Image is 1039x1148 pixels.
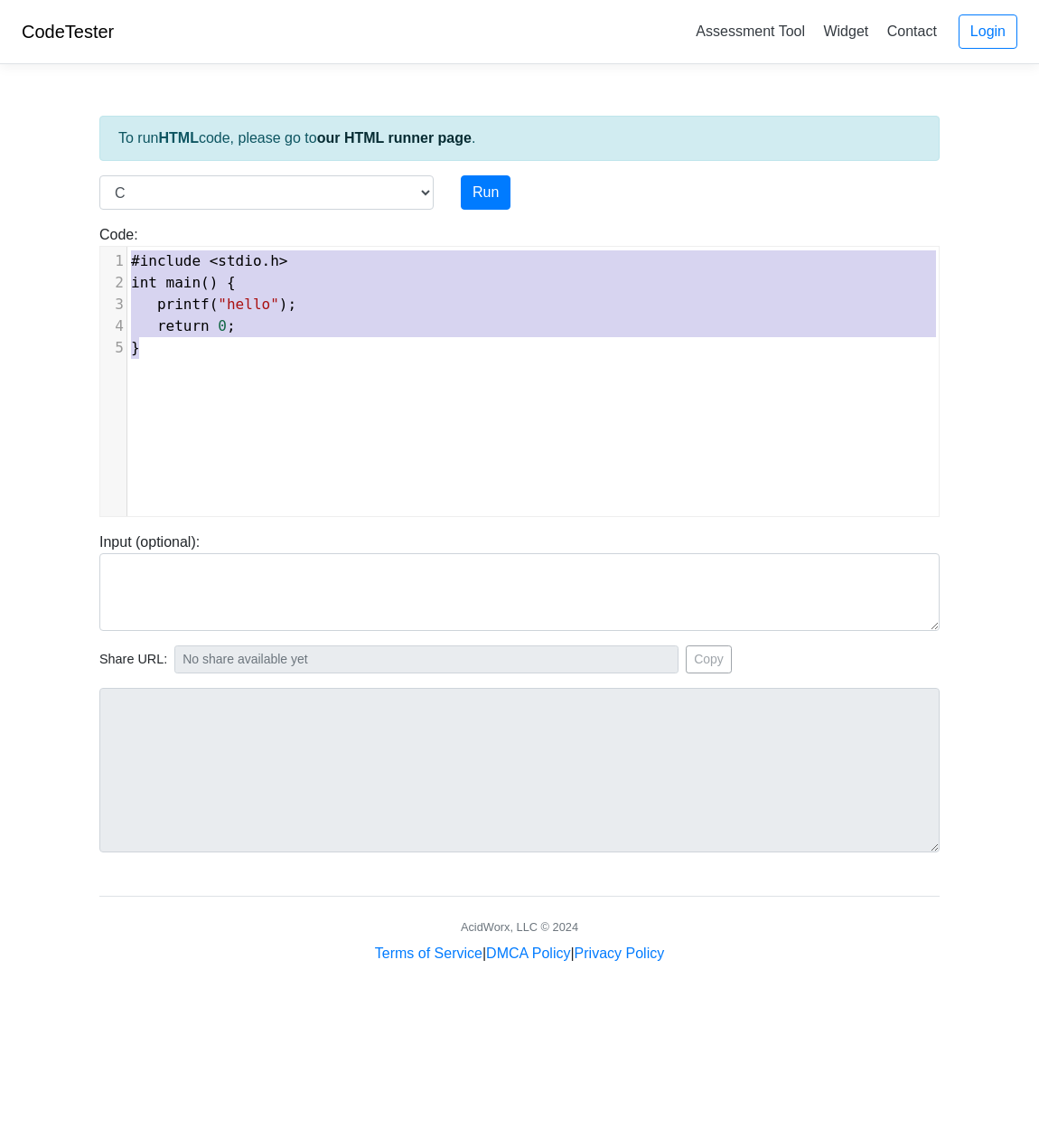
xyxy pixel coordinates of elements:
[317,130,472,146] a: our HTML runner page
[375,943,664,965] div: | |
[157,317,210,334] span: return
[100,315,126,337] div: 4
[131,274,157,291] span: int
[279,252,288,269] span: >
[461,918,578,936] div: AcidWorx, LLC © 2024
[131,317,236,334] span: ;
[218,317,227,334] span: 0
[686,645,732,673] button: Copy
[174,645,679,673] input: No share available yet
[131,296,296,313] span: ( );
[100,337,126,359] div: 5
[22,22,114,42] a: CodeTester
[99,650,167,670] span: Share URL:
[131,252,288,269] span: .
[99,116,940,161] div: To run code, please go to .
[218,296,278,313] span: "hello"
[270,252,279,269] span: h
[218,252,261,269] span: stdio
[166,274,201,291] span: main
[100,272,126,294] div: 2
[816,16,875,46] a: Widget
[880,16,944,46] a: Contact
[100,294,126,315] div: 3
[210,252,219,269] span: <
[131,252,201,269] span: #include
[158,130,198,146] strong: HTML
[131,339,140,356] span: }
[959,14,1017,49] a: Login
[86,532,953,631] div: Input (optional):
[486,946,570,961] a: DMCA Policy
[86,224,953,517] div: Code:
[131,274,236,291] span: () {
[375,946,482,961] a: Terms of Service
[688,16,812,46] a: Assessment Tool
[157,296,210,313] span: printf
[461,175,510,210] button: Run
[100,250,126,272] div: 1
[575,946,665,961] a: Privacy Policy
